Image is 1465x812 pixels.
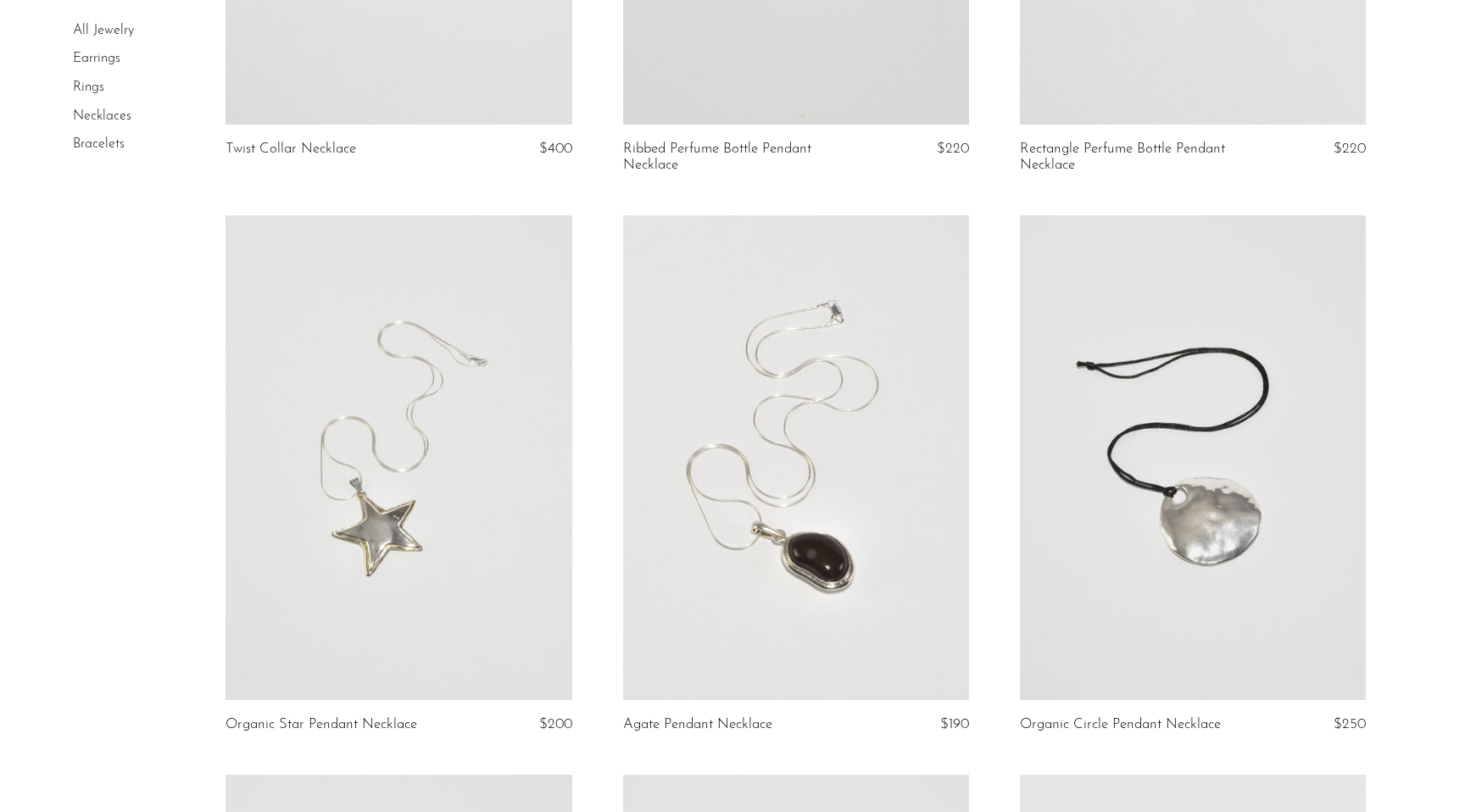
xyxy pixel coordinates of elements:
a: Necklaces [73,109,131,123]
a: Bracelets [73,137,125,151]
a: Earrings [73,53,120,66]
a: Ribbed Perfume Bottle Pendant Necklace [623,142,855,173]
a: Agate Pendant Necklace [623,717,772,732]
a: All Jewelry [73,24,134,37]
span: $250 [1334,717,1366,731]
span: $200 [539,717,572,731]
a: Rings [73,81,104,94]
a: Twist Collar Necklace [226,142,356,157]
a: Organic Star Pendant Necklace [226,717,417,732]
a: Organic Circle Pendant Necklace [1020,717,1221,732]
span: $190 [940,717,969,731]
a: Rectangle Perfume Bottle Pendant Necklace [1020,142,1252,173]
span: $220 [937,142,969,156]
span: $220 [1334,142,1366,156]
span: $400 [539,142,572,156]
